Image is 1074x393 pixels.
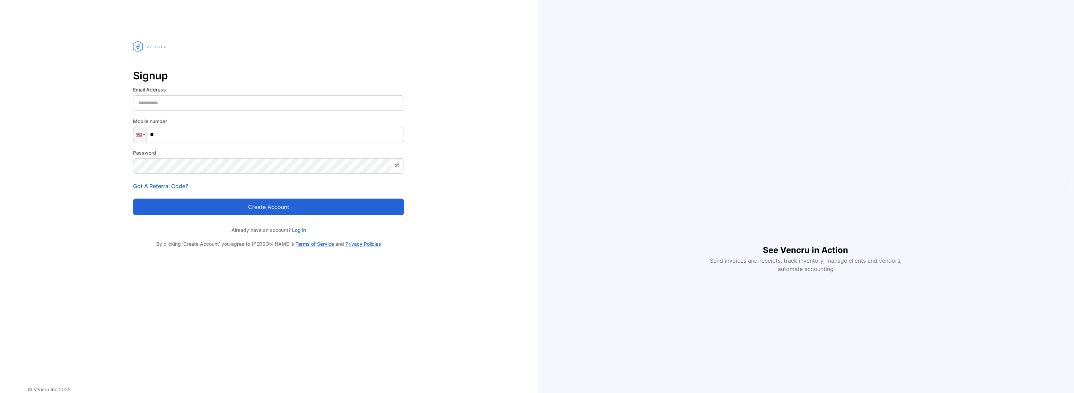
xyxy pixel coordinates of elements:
[133,241,404,247] p: By clicking ‘Create Account’ you agree to [PERSON_NAME]’s and
[706,256,905,273] p: Send invoices and receipts, track inventory, manage clients and vendors, automate accounting
[133,28,168,65] img: vencru logo
[133,226,404,234] p: Already have an account?
[133,127,147,142] div: United States: + 1
[133,199,404,215] button: Create account
[763,233,848,256] h1: See Vencru in Action
[133,149,404,156] label: Password
[705,120,906,233] iframe: YouTube video player
[133,117,404,125] label: Mobile number
[133,182,404,190] p: Got A Referral Code?
[291,227,306,233] a: Log in
[345,241,381,247] a: Privacy Policies
[296,241,334,247] a: Terms of Service
[133,67,404,84] p: Signup
[133,86,404,93] label: Email Address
